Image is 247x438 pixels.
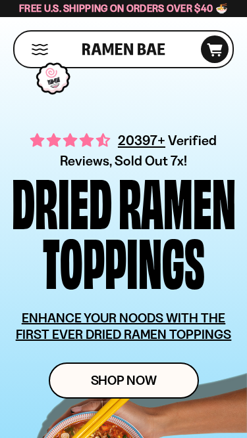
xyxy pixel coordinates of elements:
[91,374,157,387] span: Shop Now
[19,2,228,14] span: Free U.S. Shipping on Orders over $40 🍜
[49,362,199,399] a: Shop Now
[43,230,205,290] div: Toppings
[119,171,236,230] div: Ramen
[31,44,49,55] button: Mobile Menu Trigger
[12,171,112,230] div: Dried
[16,310,232,342] u: ENHANCE YOUR NOODS WITH THE FIRST EVER DRIED RAMEN TOPPINGS
[118,130,165,150] span: 20397+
